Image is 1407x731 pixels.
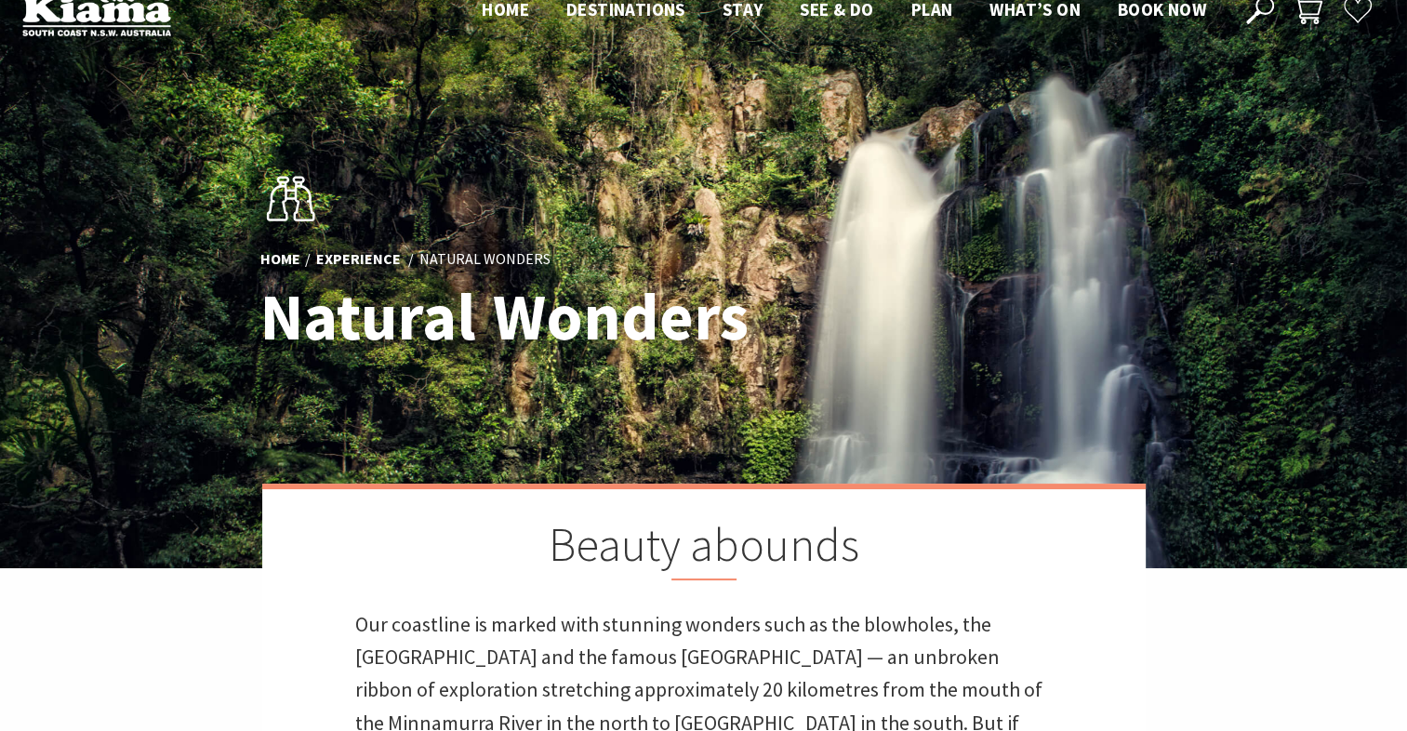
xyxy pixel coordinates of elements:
a: Experience [316,249,401,270]
h1: Natural Wonders [260,281,786,352]
h2: Beauty abounds [355,517,1053,580]
li: Natural Wonders [419,247,551,272]
a: Home [260,249,300,270]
